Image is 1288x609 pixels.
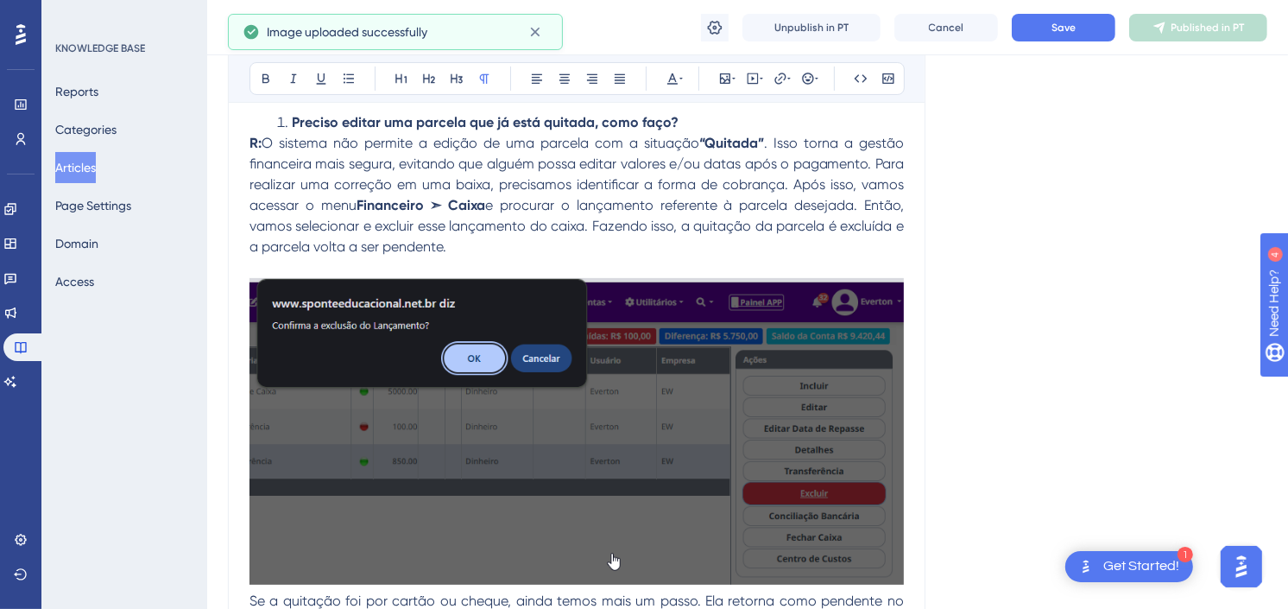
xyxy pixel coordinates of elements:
button: Reports [55,76,98,107]
button: Published in PT [1129,14,1267,41]
span: O sistema não permite a edição de uma parcela com a situação [262,135,699,151]
span: Image uploaded successfully [267,22,427,42]
span: Published in PT [1171,21,1245,35]
button: Cancel [894,14,998,41]
span: Need Help? [41,4,108,25]
span: e procurar o lançamento referente à parcela desejada. Então, vamos selecionar e excluir esse lanç... [249,197,907,255]
button: Unpublish in PT [742,14,881,41]
img: launcher-image-alternative-text [1076,556,1096,577]
div: 4 [119,9,124,22]
button: Access [55,266,94,297]
div: 1 [1178,547,1193,562]
strong: Financeiro [357,197,424,213]
div: KNOWLEDGE BASE [55,41,145,55]
button: Domain [55,228,98,259]
iframe: UserGuiding AI Assistant Launcher [1215,541,1267,593]
strong: Preciso editar uma parcela que já está quitada, como faço? [292,114,679,130]
span: Cancel [929,21,964,35]
button: Page Settings [55,190,131,221]
span: Save [1051,21,1076,35]
span: Unpublish in PT [774,21,849,35]
strong: R: [249,135,262,151]
button: Save [1012,14,1115,41]
strong: ➣ [431,197,442,213]
strong: Caixa [448,197,485,213]
strong: “Quitada” [699,135,764,151]
div: Open Get Started! checklist, remaining modules: 1 [1065,551,1193,582]
button: Articles [55,152,96,183]
button: Categories [55,114,117,145]
div: Get Started! [1103,557,1179,576]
